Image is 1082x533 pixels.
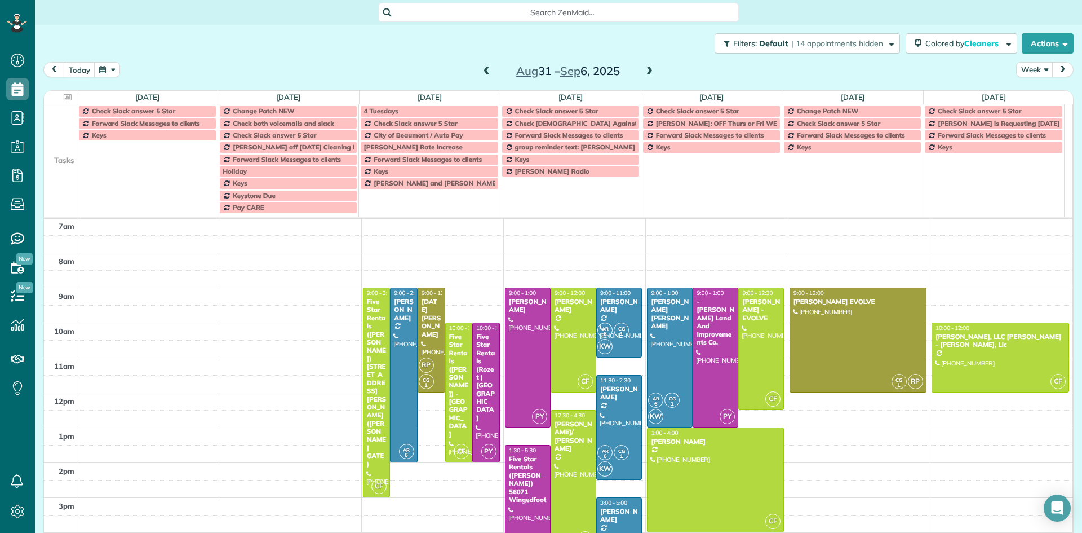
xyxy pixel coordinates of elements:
[602,325,609,332] span: AR
[1016,62,1053,77] button: Week
[422,289,452,297] span: 9:00 - 12:00
[555,289,585,297] span: 9:00 - 12:00
[223,167,247,175] span: Holiday
[59,431,74,441] span: 1pm
[421,298,442,338] div: [DATE][PERSON_NAME]
[651,429,678,437] span: 1:00 - 4:00
[765,391,781,407] span: CF
[515,143,635,151] span: group reminder text: [PERSON_NAME]
[419,380,433,391] small: 1
[696,298,735,346] div: - [PERSON_NAME] Land And Improvements Co.
[476,333,496,422] div: Five Star Rentals (Rozet ) [GEOGRAPHIC_DATA]
[515,107,598,115] span: Check Slack answer 5 Star
[925,38,1003,49] span: Colored by
[793,298,923,306] div: [PERSON_NAME] EVOLVE
[509,289,536,297] span: 9:00 - 1:00
[709,33,900,54] a: Filters: Default | 14 appointments hidden
[618,448,625,454] span: CG
[363,107,398,115] span: 4 Tuesdays
[393,298,414,322] div: [PERSON_NAME]
[908,374,923,389] span: RP
[964,38,1000,49] span: Cleaners
[233,179,247,187] span: Keys
[135,92,159,102] a: [DATE]
[515,155,530,164] span: Keys
[650,298,689,331] div: [PERSON_NAME] [PERSON_NAME]
[656,131,764,139] span: Forward Slack Messages to clients
[797,131,905,139] span: Forward Slack Messages to clients
[935,324,969,332] span: 10:00 - 12:00
[515,167,589,175] span: [PERSON_NAME] Radio
[742,298,781,322] div: [PERSON_NAME] - EVOLVE
[598,329,612,340] small: 6
[481,444,496,459] span: PY
[560,64,580,78] span: Sep
[400,450,414,461] small: 6
[64,62,95,77] button: today
[558,92,583,102] a: [DATE]
[498,65,638,77] h2: 31 – 6, 2025
[449,324,480,332] span: 10:00 - 2:00
[600,377,631,384] span: 11:30 - 2:30
[374,131,463,139] span: City of Beaumont / Auto Pay
[515,119,679,127] span: Check [DEMOGRAPHIC_DATA] Against Spreadsheet
[43,62,65,77] button: prev
[982,92,1006,102] a: [DATE]
[363,143,462,151] span: [PERSON_NAME] Rate Increase
[59,501,74,510] span: 3pm
[938,131,1046,139] span: Forward Slack Messages to clients
[371,479,387,494] span: CF
[508,455,547,504] div: Five Star Rentals ([PERSON_NAME]) 56071 Wingedfoot
[1050,374,1066,389] span: CF
[665,399,679,409] small: 1
[614,451,628,462] small: 1
[697,289,724,297] span: 9:00 - 1:00
[597,339,613,354] span: KW
[797,119,880,127] span: Check Slack answer 5 Star
[16,282,33,293] span: New
[554,420,593,453] div: [PERSON_NAME]/ [PERSON_NAME]
[733,38,757,49] span: Filters:
[374,179,553,187] span: [PERSON_NAME] and [PERSON_NAME] Off Every [DATE]
[59,222,74,231] span: 7am
[423,377,429,383] span: CG
[54,362,74,371] span: 11am
[650,438,781,446] div: [PERSON_NAME]
[797,143,812,151] span: Keys
[476,324,507,332] span: 10:00 - 2:00
[600,508,638,524] div: [PERSON_NAME]
[938,107,1021,115] span: Check Slack answer 5 Star
[600,289,631,297] span: 9:00 - 11:00
[508,298,547,314] div: [PERSON_NAME]
[618,325,625,332] span: CG
[92,107,175,115] span: Check Slack answer 5 Star
[578,374,593,389] span: CF
[600,385,638,402] div: [PERSON_NAME]
[366,298,387,468] div: Five Star Rentals ([PERSON_NAME]) [STREET_ADDRESS][PERSON_NAME] ([PERSON_NAME] GATE)
[59,292,74,301] span: 9am
[374,155,482,164] span: Forward Slack Messages to clients
[653,395,659,402] span: AR
[600,499,627,506] span: 3:00 - 5:00
[59,257,74,266] span: 8am
[841,92,865,102] a: [DATE]
[532,409,547,424] span: PY
[759,38,789,49] span: Default
[614,329,628,340] small: 1
[419,358,434,373] span: RP
[233,107,294,115] span: Change Patch NEW
[403,447,410,453] span: AR
[418,92,442,102] a: [DATE]
[656,119,792,127] span: [PERSON_NAME]: OFF Thurs or Fri WEEKLY
[367,289,394,297] span: 9:00 - 3:00
[649,399,663,409] small: 6
[906,33,1017,54] button: Colored byCleaners
[92,119,200,127] span: Forward Slack Messages to clients
[1044,495,1071,522] div: Open Intercom Messenger
[669,395,676,402] span: CG
[1052,62,1074,77] button: next
[54,397,74,406] span: 12pm
[92,131,107,139] span: Keys
[509,447,536,454] span: 1:30 - 5:30
[648,409,663,424] span: KW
